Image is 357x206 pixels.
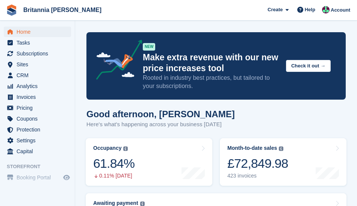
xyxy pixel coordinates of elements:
[322,6,330,13] img: Louise Fuller
[4,48,71,59] a: menu
[17,146,62,157] span: Capital
[93,145,121,151] div: Occupancy
[4,135,71,146] a: menu
[220,138,346,186] a: Month-to-date sales £72,849.98 423 invoices
[4,146,71,157] a: menu
[17,113,62,124] span: Coupons
[20,4,104,16] a: Britannia [PERSON_NAME]
[4,113,71,124] a: menu
[143,74,280,90] p: Rooted in industry best practices, but tailored to your subscriptions.
[17,92,62,102] span: Invoices
[227,145,277,151] div: Month-to-date sales
[17,59,62,70] span: Sites
[4,92,71,102] a: menu
[331,6,350,14] span: Account
[4,27,71,37] a: menu
[123,146,128,151] img: icon-info-grey-7440780725fd019a000dd9b08b2336e03edf1995a4989e88bcd33f0948082b44.svg
[62,173,71,182] a: Preview store
[286,60,331,72] button: Check it out →
[90,40,142,82] img: price-adjustments-announcement-icon-8257ccfd72463d97f412b2fc003d46551f7dbcb40ab6d574587a9cd5c0d94...
[143,52,280,74] p: Make extra revenue with our new price increases tool
[4,124,71,135] a: menu
[6,4,17,16] img: stora-icon-8386f47178a22dfd0bd8f6a31ec36ba5ce8667c1dd55bd0f319d3a0aa187defe.svg
[17,70,62,81] span: CRM
[4,103,71,113] a: menu
[4,37,71,48] a: menu
[17,81,62,91] span: Analytics
[86,138,212,186] a: Occupancy 61.84% 0.11% [DATE]
[93,173,135,179] div: 0.11% [DATE]
[17,103,62,113] span: Pricing
[4,70,71,81] a: menu
[86,120,235,129] p: Here's what's happening across your business [DATE]
[17,27,62,37] span: Home
[305,6,315,13] span: Help
[93,156,135,171] div: 61.84%
[17,124,62,135] span: Protection
[268,6,283,13] span: Create
[4,81,71,91] a: menu
[17,48,62,59] span: Subscriptions
[279,146,283,151] img: icon-info-grey-7440780725fd019a000dd9b08b2336e03edf1995a4989e88bcd33f0948082b44.svg
[17,135,62,146] span: Settings
[4,172,71,183] a: menu
[17,172,62,183] span: Booking Portal
[227,173,288,179] div: 423 invoices
[4,59,71,70] a: menu
[143,43,155,51] div: NEW
[17,37,62,48] span: Tasks
[140,202,145,206] img: icon-info-grey-7440780725fd019a000dd9b08b2336e03edf1995a4989e88bcd33f0948082b44.svg
[227,156,288,171] div: £72,849.98
[86,109,235,119] h1: Good afternoon, [PERSON_NAME]
[7,163,75,170] span: Storefront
